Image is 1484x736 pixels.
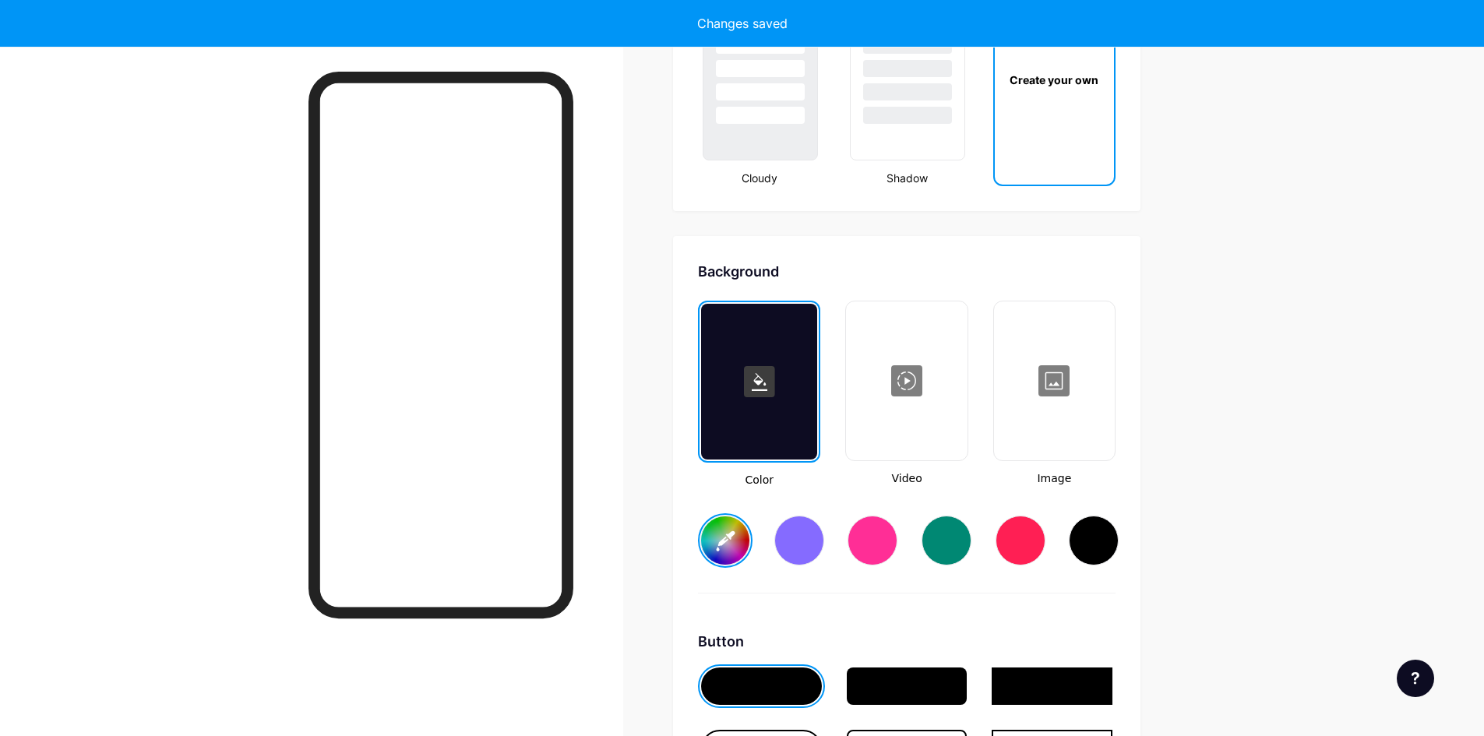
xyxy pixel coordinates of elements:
[698,472,820,488] span: Color
[698,631,1116,652] div: Button
[845,170,968,186] div: Shadow
[845,470,968,487] span: Video
[993,470,1116,487] span: Image
[698,170,820,186] div: Cloudy
[697,14,788,33] div: Changes saved
[698,261,1116,282] div: Background
[997,72,1111,88] div: Create your own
